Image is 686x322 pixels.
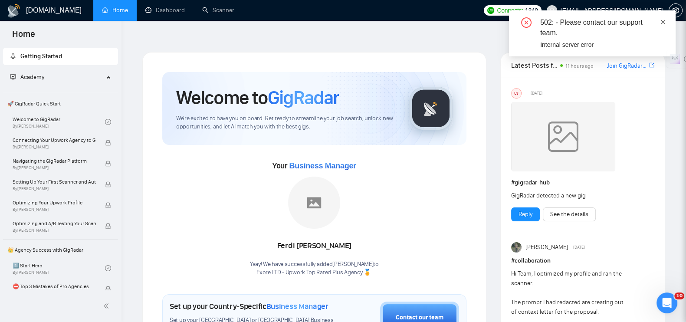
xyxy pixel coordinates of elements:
h1: Set up your Country-Specific [170,302,328,311]
span: Business Manager [289,161,356,170]
a: export [649,61,654,69]
img: upwork-logo.png [487,7,494,14]
span: check-circle [105,119,111,125]
span: Navigating the GigRadar Platform [13,157,96,165]
span: 🚀 GigRadar Quick Start [4,95,117,112]
span: [DATE] [573,243,585,251]
div: Ferdi [PERSON_NAME] [250,239,379,253]
span: double-left [103,302,112,310]
span: Getting Started [20,53,62,60]
span: Optimizing and A/B Testing Your Scanner for Better Results [13,219,96,228]
a: setting [669,7,683,14]
img: weqQh+iSagEgQAAAABJRU5ErkJggg== [511,102,615,171]
span: Business Manager [266,302,328,311]
img: logo [7,4,21,18]
button: See the details [543,207,596,221]
span: GigRadar [268,86,339,109]
a: searchScanner [202,7,234,14]
h1: # collaboration [511,256,654,266]
span: lock [105,202,111,208]
a: homeHome [102,7,128,14]
span: 1349 [525,6,538,15]
span: By [PERSON_NAME] [13,145,96,150]
button: setting [669,3,683,17]
span: Setting Up Your First Scanner and Auto-Bidder [13,177,96,186]
span: close-circle [521,17,532,28]
span: Academy [20,73,44,81]
a: Join GigRadar Slack Community [607,61,647,71]
div: 502: - Please contact our support team. [540,17,665,38]
span: Optimizing Your Upwork Profile [13,198,96,207]
div: GigRadar detected a new gig [511,191,626,200]
span: fund-projection-screen [10,74,16,80]
h1: Welcome to [176,86,339,109]
span: rocket [10,53,16,59]
div: Internal server error [540,40,665,49]
h1: # gigradar-hub [511,178,654,187]
span: By [PERSON_NAME] [13,165,96,171]
span: lock [105,286,111,292]
span: check-circle [105,265,111,271]
span: lock [105,223,111,229]
span: lock [105,181,111,187]
span: By [PERSON_NAME] [13,207,96,212]
li: Getting Started [3,48,118,65]
span: Connecting Your Upwork Agency to GigRadar [13,136,96,145]
span: [DATE] [531,89,542,97]
span: lock [105,161,111,167]
span: ⛔ Top 3 Mistakes of Pro Agencies [13,282,96,291]
p: Exore LTD - Upwork Top Rated Plus Agency 🏅 . [250,269,379,277]
a: dashboardDashboard [145,7,185,14]
span: Academy [10,73,44,81]
span: By [PERSON_NAME] [13,186,96,191]
button: Reply [511,207,540,221]
img: placeholder.png [288,177,340,229]
span: Connects: [497,6,523,15]
a: 1️⃣ Start HereBy[PERSON_NAME] [13,259,105,278]
img: gigradar-logo.png [409,87,453,130]
span: user [549,7,555,13]
span: Home [5,28,42,46]
span: We're excited to have you on board. Get ready to streamline your job search, unlock new opportuni... [176,115,395,131]
span: close [660,19,666,25]
span: 👑 Agency Success with GigRadar [4,241,117,259]
span: 10 [674,292,684,299]
span: export [649,62,654,69]
span: [PERSON_NAME] [525,243,568,252]
span: lock [105,140,111,146]
img: joel maria [511,242,522,253]
a: Welcome to GigRadarBy[PERSON_NAME] [13,112,105,131]
span: Your [272,161,356,171]
a: Reply [519,210,532,219]
a: See the details [550,210,588,219]
span: 11 hours ago [565,63,594,69]
span: By [PERSON_NAME] [13,228,96,233]
div: Yaay! We have successfully added [PERSON_NAME] to [250,260,379,277]
iframe: Intercom live chat [656,292,677,313]
span: Latest Posts from the GigRadar Community [511,60,558,71]
div: US [512,89,521,98]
